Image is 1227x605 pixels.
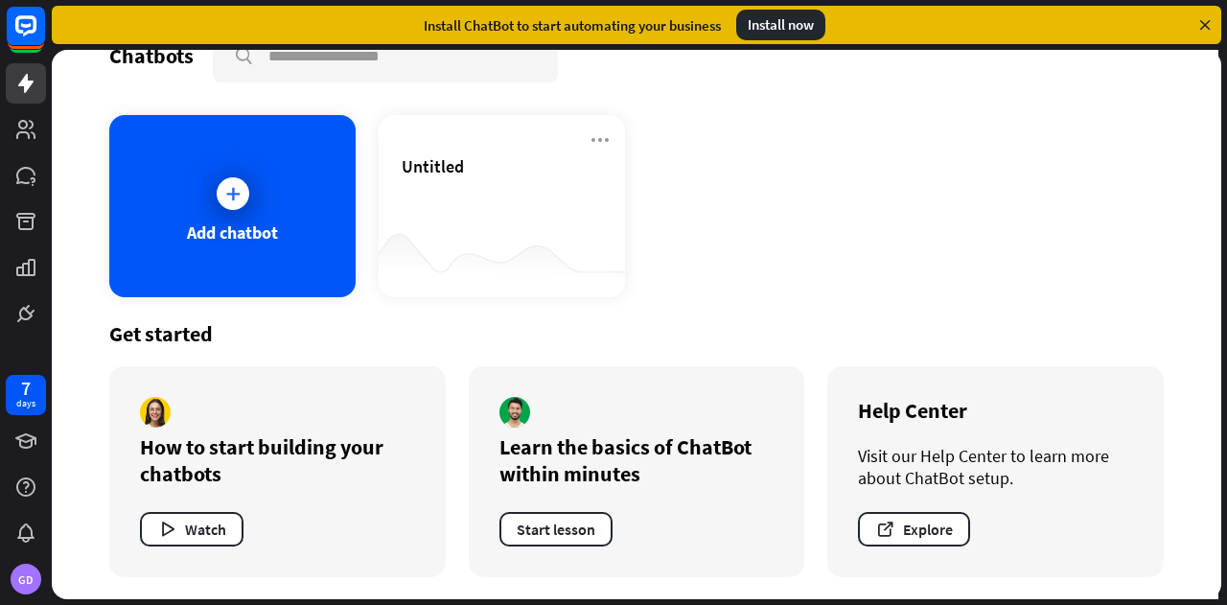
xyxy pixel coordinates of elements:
div: GD [11,564,41,594]
a: 7 days [6,375,46,415]
button: Start lesson [499,512,613,547]
img: author [499,397,530,428]
div: Get started [109,320,1164,347]
span: Untitled [402,155,464,177]
div: Help Center [858,397,1133,424]
div: 7 [21,380,31,397]
div: Install now [736,10,825,40]
div: How to start building your chatbots [140,433,415,487]
div: Install ChatBot to start automating your business [424,16,721,35]
img: author [140,397,171,428]
button: Explore [858,512,970,547]
button: Open LiveChat chat widget [15,8,73,65]
div: days [16,397,35,410]
div: Learn the basics of ChatBot within minutes [499,433,775,487]
div: Chatbots [109,42,194,69]
div: Visit our Help Center to learn more about ChatBot setup. [858,445,1133,489]
button: Watch [140,512,243,547]
div: Add chatbot [187,221,278,244]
